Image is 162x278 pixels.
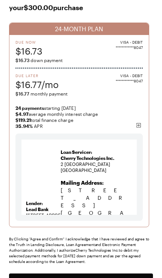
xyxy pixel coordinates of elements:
span: Cherry Technologies Inc. [61,155,115,161]
strong: Lender: [26,201,43,206]
span: monthly payment [15,91,143,97]
img: svg%3e [136,122,142,128]
span: VISA - DEBIT [120,73,143,78]
div: By Clicking "Agree and Confirm" I acknowledge that I have reviewed and agree to the Truth in Lend... [9,236,153,264]
span: average monthly interest charge [15,111,143,117]
div: 24-MONTH PLAN [9,23,149,35]
p: [STREET_ADDRESS] [GEOGRAPHIC_DATA] [61,179,132,232]
span: APR [15,123,143,129]
strong: Lead Bank [26,207,49,212]
b: 35.94 % [15,123,33,129]
strong: $119.21 [15,117,31,123]
span: total finance charge [15,117,143,123]
span: $16.73 [15,58,29,63]
strong: $4.97 [15,111,29,117]
span: Due Later [15,73,59,78]
span: $16.77/mo [15,78,59,91]
strong: Loan Servicer: [61,149,92,155]
span: Due Now [15,39,43,45]
span: starting [DATE] [15,105,143,111]
span: $16.73 [15,45,43,57]
b: Mailing Address: [61,179,104,186]
span: down payment [15,57,143,63]
span: $16.77 [15,91,29,96]
strong: 24 payments [15,105,44,111]
span: VISA - DEBIT [120,39,143,45]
